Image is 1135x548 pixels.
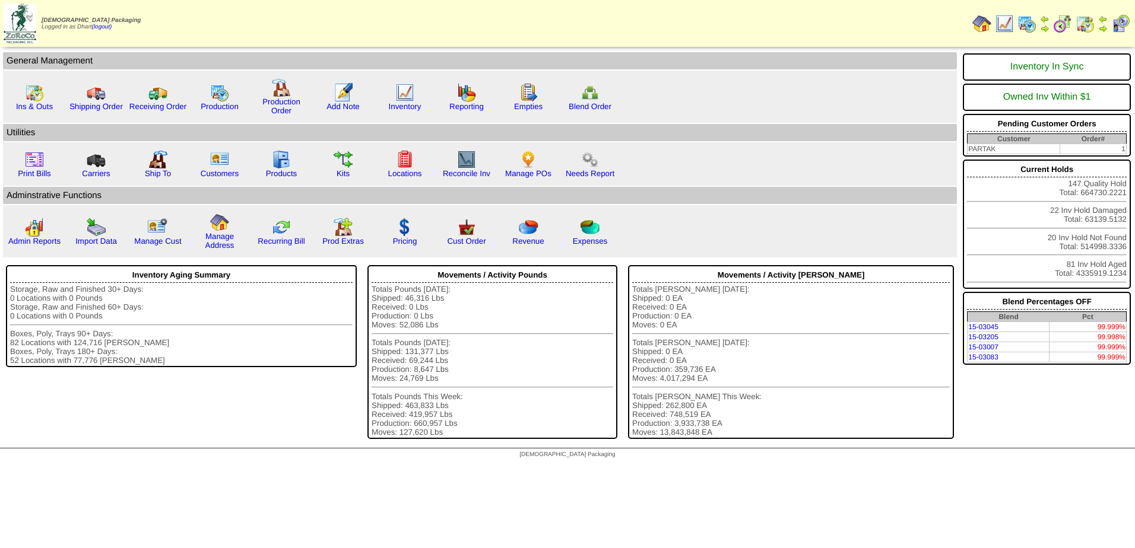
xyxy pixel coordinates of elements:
[967,56,1127,78] div: Inventory In Sync
[963,160,1131,289] div: 147 Quality Hold Total: 664730.2221 22 Inv Hold Damaged Total: 63139.5132 20 Inv Hold Not Found T...
[967,294,1127,310] div: Blend Percentages OFF
[457,150,476,169] img: line_graph2.gif
[1017,14,1036,33] img: calendarprod.gif
[519,218,538,237] img: pie_chart.png
[326,102,360,111] a: Add Note
[443,169,490,178] a: Reconcile Inv
[581,218,600,237] img: pie_chart2.png
[210,150,229,169] img: customers.gif
[1050,312,1127,322] th: Pct
[4,4,36,43] img: zoroco-logo-small.webp
[272,218,291,237] img: reconcile.gif
[632,285,950,437] div: Totals [PERSON_NAME] [DATE]: Shipped: 0 EA Received: 0 EA Production: 0 EA Moves: 0 EA Totals [PE...
[10,285,353,365] div: Storage, Raw and Finished 30+ Days: 0 Locations with 0 Pounds Storage, Raw and Finished 60+ Days:...
[1076,14,1095,33] img: calendarinout.gif
[519,83,538,102] img: workorder.gif
[322,237,364,246] a: Prod Extras
[25,218,44,237] img: graph2.png
[1050,332,1127,342] td: 99.998%
[148,83,167,102] img: truck2.gif
[1050,342,1127,352] td: 99.999%
[968,333,998,341] a: 15-03205
[581,83,600,102] img: network.png
[967,116,1127,132] div: Pending Customer Orders
[334,218,353,237] img: prodextras.gif
[393,237,417,246] a: Pricing
[337,169,350,178] a: Kits
[16,102,53,111] a: Ins & Outs
[968,353,998,361] a: 15-03083
[519,451,615,458] span: [DEMOGRAPHIC_DATA] Packaging
[566,169,614,178] a: Needs Report
[201,169,239,178] a: Customers
[262,97,300,115] a: Production Order
[87,218,106,237] img: import.gif
[514,102,543,111] a: Empties
[1040,14,1050,24] img: arrowleft.gif
[968,134,1060,144] th: Customer
[573,237,608,246] a: Expenses
[210,213,229,232] img: home.gif
[449,102,484,111] a: Reporting
[334,83,353,102] img: orders.gif
[512,237,544,246] a: Revenue
[145,169,171,178] a: Ship To
[967,162,1127,177] div: Current Holds
[272,150,291,169] img: cabinet.gif
[395,218,414,237] img: dollar.gif
[205,232,234,250] a: Manage Address
[1050,322,1127,332] td: 99.999%
[8,237,61,246] a: Admin Reports
[18,169,51,178] a: Print Bills
[25,150,44,169] img: invoice2.gif
[25,83,44,102] img: calendarinout.gif
[1040,24,1050,33] img: arrowright.gif
[972,14,991,33] img: home.gif
[147,218,169,237] img: managecust.png
[1060,144,1127,154] td: 1
[210,83,229,102] img: calendarprod.gif
[968,343,998,351] a: 15-03007
[967,86,1127,109] div: Owned Inv Within $1
[995,14,1014,33] img: line_graph.gif
[148,150,167,169] img: factory2.gif
[372,285,613,437] div: Totals Pounds [DATE]: Shipped: 46,316 Lbs Received: 0 Lbs Production: 0 Lbs Moves: 52,086 Lbs Tot...
[632,267,950,283] div: Movements / Activity [PERSON_NAME]
[258,237,305,246] a: Recurring Bill
[457,218,476,237] img: cust_order.png
[75,237,117,246] a: Import Data
[505,169,551,178] a: Manage POs
[87,150,106,169] img: truck3.gif
[134,237,181,246] a: Manage Cust
[42,17,141,24] span: [DEMOGRAPHIC_DATA] Packaging
[272,78,291,97] img: factory.gif
[3,124,957,141] td: Utilities
[1111,14,1130,33] img: calendarcustomer.gif
[1098,24,1108,33] img: arrowright.gif
[519,150,538,169] img: po.png
[42,17,141,30] span: Logged in as Dhart
[968,312,1050,322] th: Blend
[457,83,476,102] img: graph.gif
[92,24,112,30] a: (logout)
[3,52,957,69] td: General Management
[968,144,1060,154] td: PARTAK
[581,150,600,169] img: workflow.png
[1053,14,1072,33] img: calendarblend.gif
[3,187,957,204] td: Adminstrative Functions
[69,102,123,111] a: Shipping Order
[372,267,613,283] div: Movements / Activity Pounds
[201,102,239,111] a: Production
[10,267,353,283] div: Inventory Aging Summary
[1050,352,1127,362] td: 99.999%
[569,102,611,111] a: Blend Order
[129,102,186,111] a: Receiving Order
[395,150,414,169] img: locations.gif
[1060,134,1127,144] th: Order#
[87,83,106,102] img: truck.gif
[447,237,486,246] a: Cust Order
[388,169,421,178] a: Locations
[266,169,297,178] a: Products
[82,169,110,178] a: Carriers
[968,323,998,331] a: 15-03045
